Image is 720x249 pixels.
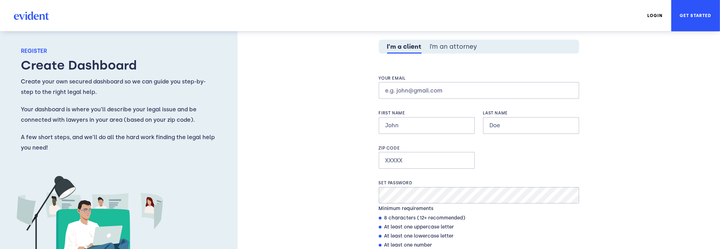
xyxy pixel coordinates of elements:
p: Create your own secured dashboard so we can guide you step-by-step to the right legal help. [21,73,217,101]
p: Register [21,47,217,55]
button: I’m a client [387,40,422,54]
span: Get Started [680,13,712,18]
label: Your email [379,76,579,81]
span: Minimum requirements [379,206,434,211]
input: XXXXX [379,152,475,169]
label: First Name [379,111,475,115]
p: Your dashboard is where you’ll describe your legal issue and be connected with lawyers in your ar... [21,101,217,129]
span: 8 characters (12+ recommended) [384,215,466,221]
button: I’m an attorney [430,40,477,54]
label: Last Name [483,111,579,115]
span: At least one uppercase letter [384,224,454,230]
input: e.g. john@gmail.com [379,82,579,99]
span: At least one number [384,242,432,248]
input: Doe [483,117,579,134]
label: Zip code [379,146,475,151]
h3: Create Dashboard [21,58,217,73]
p: A few short steps, and we’ll do all the hard work finding the legal help you need! [21,129,217,156]
span: At least one lowercase letter [384,233,454,239]
input: John [379,117,475,134]
label: Set password [379,180,579,185]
